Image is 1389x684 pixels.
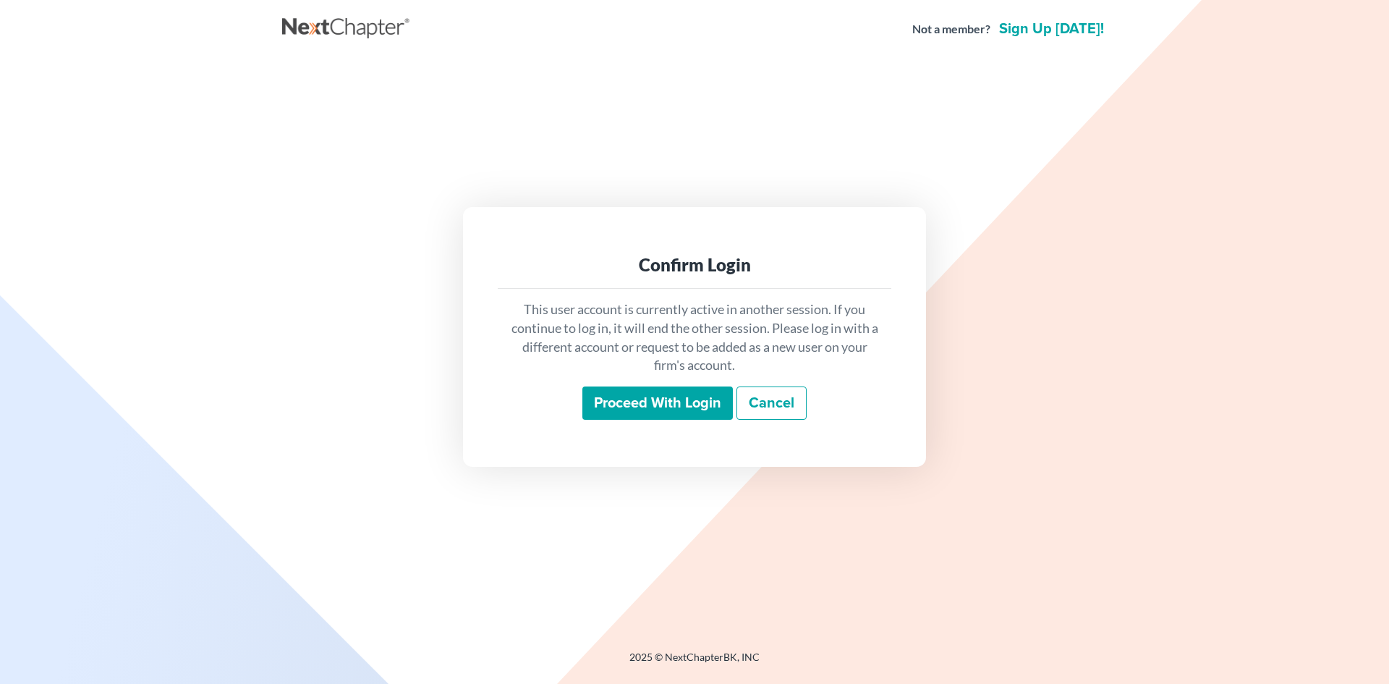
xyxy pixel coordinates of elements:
strong: Not a member? [912,21,990,38]
input: Proceed with login [582,387,733,420]
div: Confirm Login [509,253,880,276]
a: Cancel [736,387,807,420]
p: This user account is currently active in another session. If you continue to log in, it will end ... [509,300,880,375]
div: 2025 © NextChapterBK, INC [282,650,1107,676]
a: Sign up [DATE]! [996,22,1107,36]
